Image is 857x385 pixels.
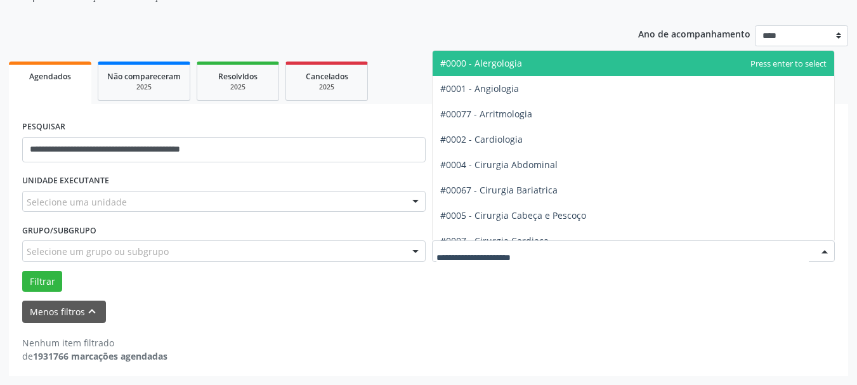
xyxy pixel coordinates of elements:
[22,349,167,363] div: de
[22,336,167,349] div: Nenhum item filtrado
[440,57,522,69] span: #0000 - Alergologia
[206,82,270,92] div: 2025
[27,195,127,209] span: Selecione uma unidade
[22,171,109,191] label: UNIDADE EXECUTANTE
[638,25,750,41] p: Ano de acompanhamento
[22,301,106,323] button: Menos filtroskeyboard_arrow_up
[440,133,523,145] span: #0002 - Cardiologia
[85,304,99,318] i: keyboard_arrow_up
[295,82,358,92] div: 2025
[440,159,558,171] span: #0004 - Cirurgia Abdominal
[440,108,532,120] span: #00077 - Arritmologia
[27,245,169,258] span: Selecione um grupo ou subgrupo
[29,71,71,82] span: Agendados
[22,117,65,137] label: PESQUISAR
[107,82,181,92] div: 2025
[440,209,586,221] span: #0005 - Cirurgia Cabeça e Pescoço
[22,271,62,292] button: Filtrar
[33,350,167,362] strong: 1931766 marcações agendadas
[306,71,348,82] span: Cancelados
[107,71,181,82] span: Não compareceram
[440,235,549,247] span: #0007 - Cirurgia Cardiaca
[218,71,258,82] span: Resolvidos
[440,184,558,196] span: #00067 - Cirurgia Bariatrica
[440,82,519,95] span: #0001 - Angiologia
[22,221,96,240] label: Grupo/Subgrupo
